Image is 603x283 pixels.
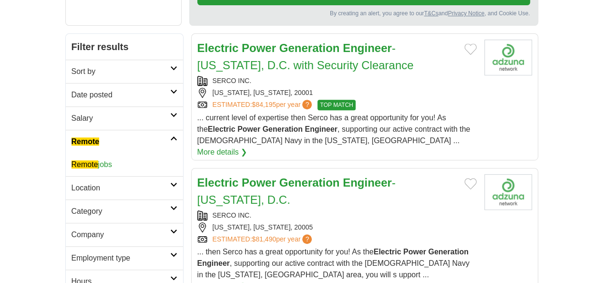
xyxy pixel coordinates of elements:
a: ESTIMATED:$81,490per year? [213,234,314,244]
span: ? [302,234,312,244]
strong: Generation [262,125,302,133]
a: Sort by [66,60,183,83]
h2: Category [72,206,170,217]
div: [US_STATE], [US_STATE], 20001 [197,88,477,98]
span: $84,195 [252,101,276,108]
strong: Engineer [343,176,392,189]
a: Category [66,199,183,223]
strong: Generation [279,176,340,189]
strong: Electric [197,42,239,54]
em: Remote [72,137,100,146]
a: More details ❯ [197,147,247,158]
a: Employment type [66,246,183,270]
h2: Date posted [72,89,170,101]
span: TOP MATCH [317,100,355,110]
h2: Location [72,182,170,194]
strong: Engineer [305,125,337,133]
em: Remote [72,160,98,168]
div: By creating an alert, you agree to our and , and Cookie Use. [197,9,530,18]
a: Electric Power Generation Engineer- [US_STATE], D.C. [197,176,396,206]
a: Company [66,223,183,246]
a: Electric Power Generation Engineer- [US_STATE], D.C. with Security Clearance [197,42,414,72]
strong: Power [242,176,276,189]
div: SERCO INC. [197,210,477,220]
strong: Power [242,42,276,54]
strong: Power [403,248,426,256]
a: Remote [66,130,183,153]
strong: Engineer [197,259,230,267]
a: Date posted [66,83,183,106]
strong: Electric [208,125,235,133]
button: Add to favorite jobs [464,178,477,189]
h2: Filter results [66,34,183,60]
strong: Electric [197,176,239,189]
span: $81,490 [252,235,276,243]
div: [US_STATE], [US_STATE], 20005 [197,222,477,232]
h2: Salary [72,113,170,124]
h2: Company [72,229,170,241]
button: Add to favorite jobs [464,43,477,55]
h2: Sort by [72,66,170,77]
span: ... current level of expertise then Serco has a great opportunity for you! As the , supporting ou... [197,114,470,145]
strong: Power [237,125,260,133]
a: Salary [66,106,183,130]
strong: Engineer [343,42,392,54]
a: Remotejobs [72,160,112,168]
img: Company logo [484,40,532,75]
img: Company logo [484,174,532,210]
span: ... then Serco has a great opportunity for you! As the , supporting our active contract with the ... [197,248,470,279]
strong: Electric [374,248,401,256]
span: ? [302,100,312,109]
strong: Generation [428,248,468,256]
a: T&Cs [424,10,438,17]
h2: Employment type [72,252,170,264]
a: ESTIMATED:$84,195per year? [213,100,314,110]
div: SERCO INC. [197,76,477,86]
a: Privacy Notice [448,10,484,17]
a: Location [66,176,183,199]
strong: Generation [279,42,340,54]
